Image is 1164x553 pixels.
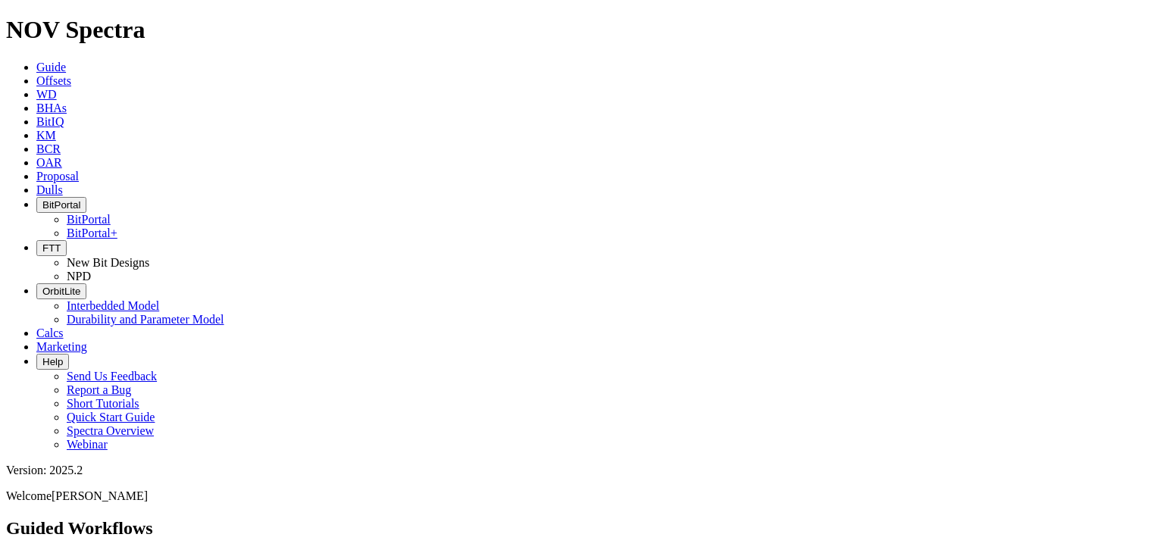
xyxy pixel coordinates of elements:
[36,170,79,183] a: Proposal
[67,370,157,383] a: Send Us Feedback
[36,142,61,155] a: BCR
[36,283,86,299] button: OrbitLite
[67,424,154,437] a: Spectra Overview
[42,286,80,297] span: OrbitLite
[6,16,1158,44] h1: NOV Spectra
[6,518,1158,539] h2: Guided Workflows
[36,74,71,87] a: Offsets
[67,213,111,226] a: BitPortal
[36,61,66,73] a: Guide
[36,102,67,114] a: BHAs
[6,464,1158,477] div: Version: 2025.2
[67,227,117,239] a: BitPortal+
[67,411,155,423] a: Quick Start Guide
[67,256,149,269] a: New Bit Designs
[42,356,63,367] span: Help
[36,340,87,353] a: Marketing
[6,489,1158,503] p: Welcome
[67,383,131,396] a: Report a Bug
[42,242,61,254] span: FTT
[36,326,64,339] a: Calcs
[36,197,86,213] button: BitPortal
[36,88,57,101] a: WD
[67,270,91,283] a: NPD
[67,299,159,312] a: Interbedded Model
[67,438,108,451] a: Webinar
[36,183,63,196] a: Dulls
[36,240,67,256] button: FTT
[67,397,139,410] a: Short Tutorials
[36,354,69,370] button: Help
[52,489,148,502] span: [PERSON_NAME]
[36,156,62,169] a: OAR
[67,313,224,326] a: Durability and Parameter Model
[36,115,64,128] a: BitIQ
[42,199,80,211] span: BitPortal
[36,129,56,142] a: KM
